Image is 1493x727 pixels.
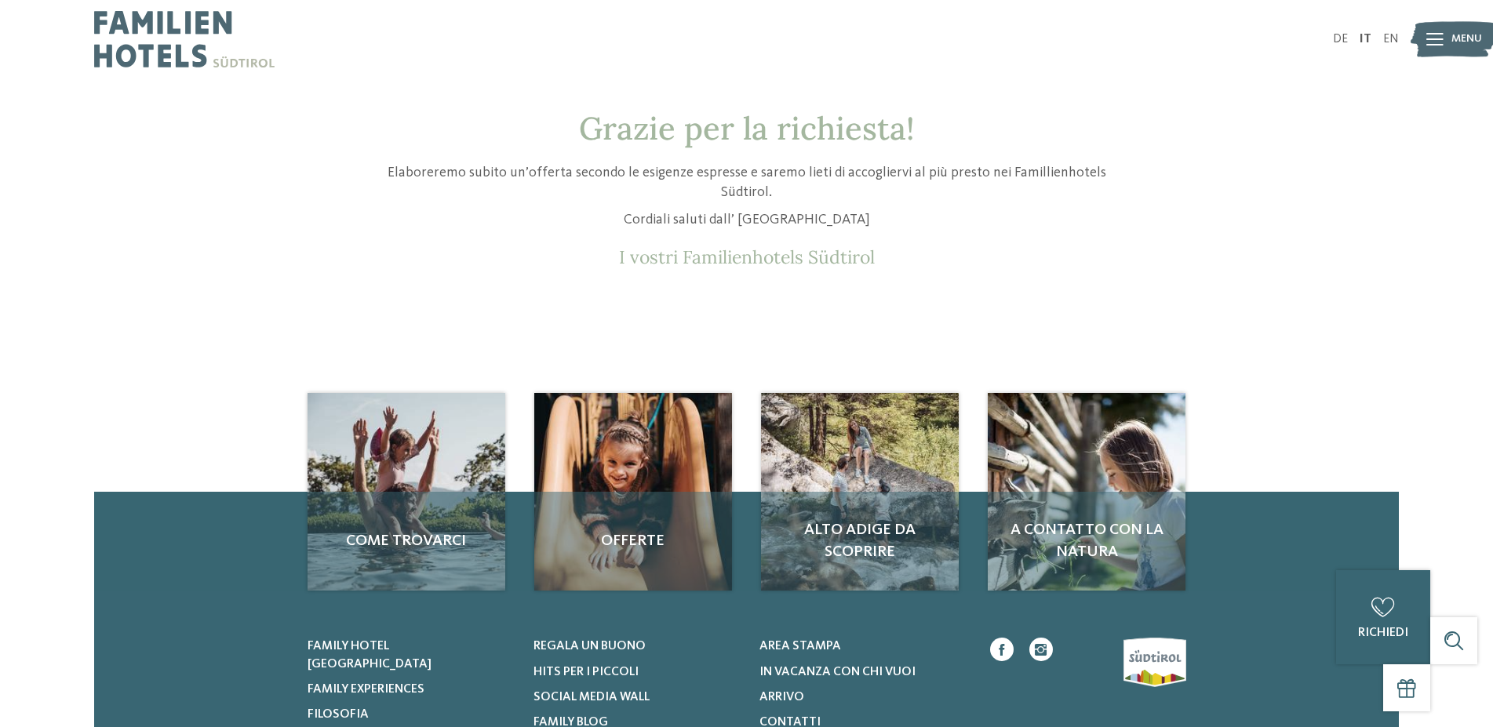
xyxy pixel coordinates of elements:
span: Come trovarci [323,530,490,552]
a: richiedi [1336,570,1430,664]
a: Hits per i piccoli [533,663,740,681]
img: Richiesta [988,393,1185,591]
a: Richiesta Come trovarci [308,393,505,591]
a: Richiesta Offerte [534,393,732,591]
p: Elaboreremo subito un’offerta secondo le esigenze espresse e saremo lieti di accogliervi al più p... [374,163,1120,202]
img: Richiesta [761,393,959,591]
span: Offerte [550,530,716,552]
a: DE [1333,33,1348,45]
a: Family experiences [308,681,514,698]
img: Richiesta [308,393,505,591]
a: EN [1383,33,1399,45]
span: Family experiences [308,683,424,696]
a: Richiesta A contatto con la natura [988,393,1185,591]
a: Filosofia [308,706,514,723]
a: Regala un buono [533,638,740,655]
a: In vacanza con chi vuoi [759,663,966,681]
span: Arrivo [759,691,804,703]
img: Richiesta [534,393,732,591]
a: Arrivo [759,689,966,706]
span: Regala un buono [533,640,646,652]
a: Area stampa [759,638,966,655]
span: Alto Adige da scoprire [777,519,943,563]
span: Grazie per la richiesta! [579,108,915,148]
a: IT [1360,33,1371,45]
span: A contatto con la natura [1003,519,1170,563]
a: Social Media Wall [533,689,740,706]
span: richiedi [1358,627,1408,639]
a: Family hotel [GEOGRAPHIC_DATA] [308,638,514,673]
span: Family hotel [GEOGRAPHIC_DATA] [308,640,432,670]
p: I vostri Familienhotels Südtirol [374,246,1120,268]
span: Area stampa [759,640,841,652]
span: Social Media Wall [533,691,650,703]
span: In vacanza con chi vuoi [759,666,916,678]
span: Menu [1451,31,1482,47]
span: Hits per i piccoli [533,666,639,678]
span: Filosofia [308,708,369,721]
a: Richiesta Alto Adige da scoprire [761,393,959,591]
p: Cordiali saluti dall’ [GEOGRAPHIC_DATA] [374,210,1120,230]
